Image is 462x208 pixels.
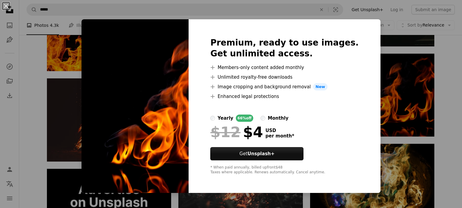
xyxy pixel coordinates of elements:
h2: Premium, ready to use images. Get unlimited access. [210,37,359,59]
strong: Unsplash+ [248,151,275,156]
li: Members-only content added monthly [210,64,359,71]
li: Image cropping and background removal [210,83,359,90]
div: * When paid annually, billed upfront $48 Taxes where applicable. Renews automatically. Cancel any... [210,165,359,175]
span: $12 [210,124,240,140]
div: yearly [217,115,233,122]
span: per month * [265,133,294,139]
div: 66% off [236,115,254,122]
li: Unlimited royalty-free downloads [210,74,359,81]
button: GetUnsplash+ [210,147,303,160]
input: monthly [260,116,265,121]
div: $4 [210,124,263,140]
span: New [313,83,328,90]
div: monthly [268,115,288,122]
span: USD [265,128,294,133]
input: yearly66%off [210,116,215,121]
li: Enhanced legal protections [210,93,359,100]
img: premium_photo-1725408118352-84027e9ef243 [82,19,189,193]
